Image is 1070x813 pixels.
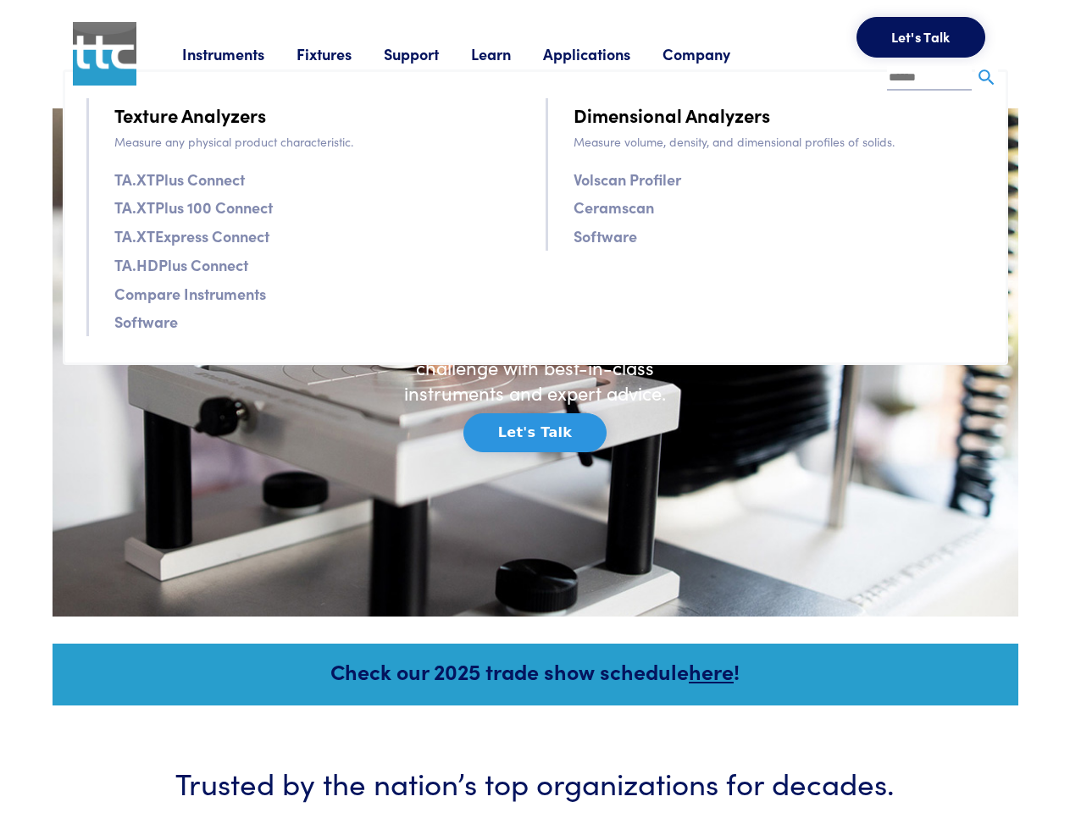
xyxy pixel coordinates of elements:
a: Texture Analyzers [114,100,266,130]
a: TA.XTPlus Connect [114,167,245,191]
h5: Check our 2025 trade show schedule ! [75,656,995,686]
a: TA.XTExpress Connect [114,224,269,248]
a: Support [384,43,471,64]
button: Let's Talk [857,17,985,58]
a: Applications [543,43,663,64]
p: Measure volume, density, and dimensional profiles of solids. [574,132,984,151]
a: Instruments [182,43,297,64]
a: Learn [471,43,543,64]
a: Software [574,224,637,248]
h6: Solve any texture analysis challenge with best-in-class instruments and expert advice. [391,329,679,406]
p: Measure any physical product characteristic. [114,132,525,151]
a: Volscan Profiler [574,167,681,191]
a: Compare Instruments [114,281,266,306]
a: Company [663,43,762,64]
a: here [689,656,734,686]
a: Software [114,309,178,334]
a: TA.XTPlus 100 Connect [114,195,273,219]
a: TA.HDPlus Connect [114,252,248,277]
h3: Trusted by the nation’s top organizations for decades. [103,761,967,803]
a: Dimensional Analyzers [574,100,770,130]
a: Fixtures [297,43,384,64]
img: ttc_logo_1x1_v1.0.png [73,22,136,86]
button: Let's Talk [463,413,607,452]
a: Ceramscan [574,195,654,219]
